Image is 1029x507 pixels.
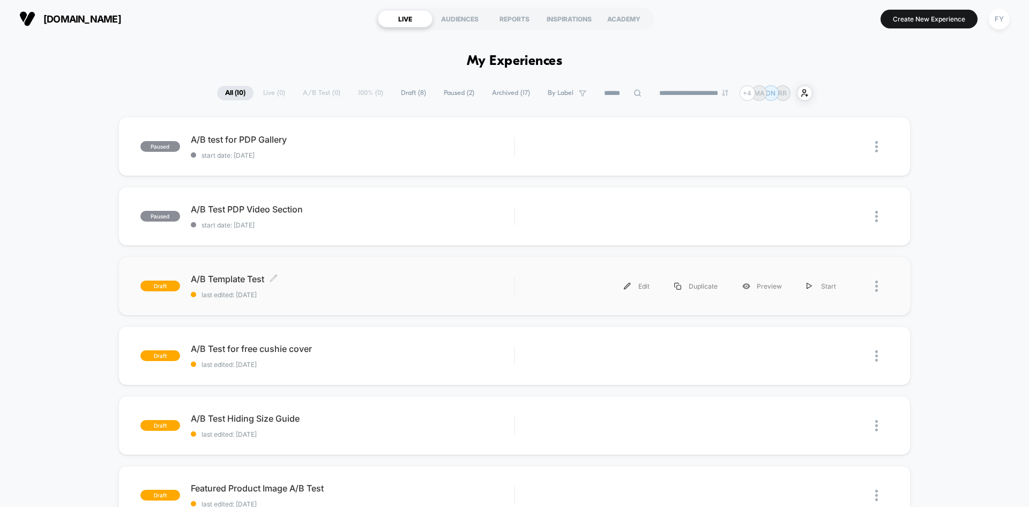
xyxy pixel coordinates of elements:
[140,141,180,152] span: paused
[487,10,542,27] div: REPORTS
[662,274,730,298] div: Duplicate
[548,89,573,97] span: By Label
[778,89,787,97] p: RR
[674,283,681,290] img: menu
[393,86,434,100] span: Draft ( 8 )
[191,343,514,354] span: A/B Test for free cushie cover
[612,274,662,298] div: Edit
[986,8,1013,30] button: FY
[191,204,514,215] span: A/B Test PDP Video Section
[140,420,180,431] span: draft
[740,85,755,101] div: + 4
[378,10,433,27] div: LIVE
[191,361,514,369] span: last edited: [DATE]
[875,281,878,292] img: close
[794,274,848,298] div: Start
[191,483,514,494] span: Featured Product Image A/B Test
[43,13,121,25] span: [DOMAIN_NAME]
[191,413,514,424] span: A/B Test Hiding Size Guide
[875,141,878,152] img: close
[596,10,651,27] div: ACADEMY
[19,11,35,27] img: Visually logo
[989,9,1010,30] div: FY
[754,89,764,97] p: MA
[140,281,180,291] span: draft
[191,221,514,229] span: start date: [DATE]
[140,490,180,501] span: draft
[433,10,487,27] div: AUDIENCES
[875,420,878,431] img: close
[484,86,538,100] span: Archived ( 17 )
[875,350,878,362] img: close
[766,89,776,97] p: DN
[140,350,180,361] span: draft
[542,10,596,27] div: INSPIRATIONS
[730,274,794,298] div: Preview
[191,151,514,159] span: start date: [DATE]
[807,283,812,290] img: menu
[191,291,514,299] span: last edited: [DATE]
[217,86,253,100] span: All ( 10 )
[436,86,482,100] span: Paused ( 2 )
[624,283,631,290] img: menu
[875,490,878,501] img: close
[467,54,563,69] h1: My Experiences
[191,430,514,438] span: last edited: [DATE]
[875,211,878,222] img: close
[16,10,124,27] button: [DOMAIN_NAME]
[140,211,180,222] span: paused
[191,134,514,145] span: A/B test for PDP Gallery
[881,10,978,28] button: Create New Experience
[191,274,514,284] span: A/B Template Test
[722,90,728,96] img: end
